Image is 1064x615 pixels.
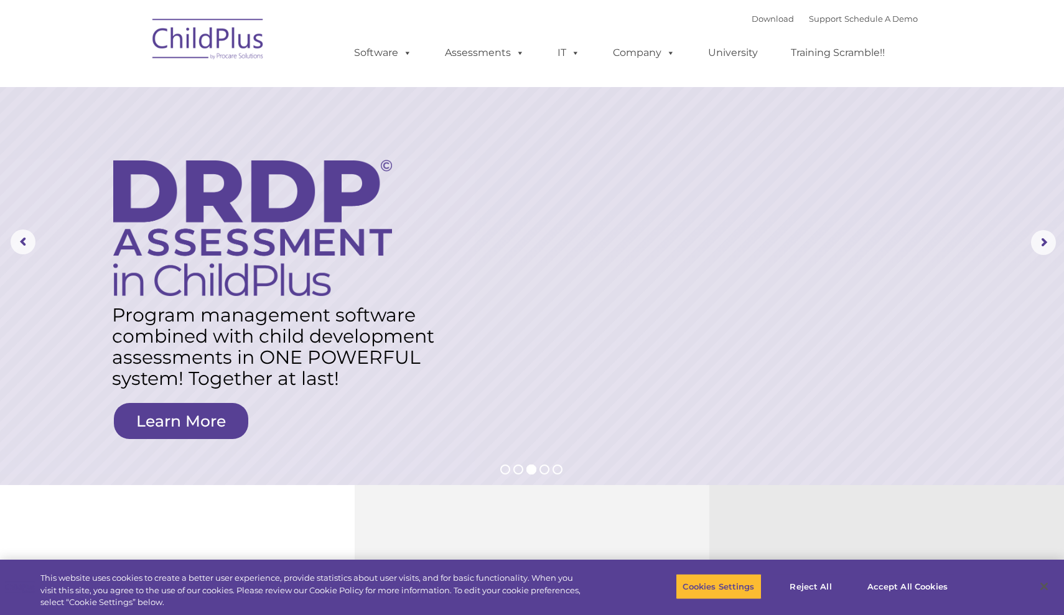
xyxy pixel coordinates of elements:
button: Reject All [772,573,850,599]
rs-layer: Program management software combined with child development assessments in ONE POWERFUL system! T... [112,305,452,389]
a: Download [752,14,794,24]
img: ChildPlus by Procare Solutions [146,10,271,72]
img: DRDP Assessment in ChildPlus [113,160,392,296]
a: Assessments [432,40,537,65]
a: University [696,40,770,65]
a: Schedule A Demo [844,14,918,24]
a: Support [809,14,842,24]
button: Accept All Cookies [861,573,954,599]
a: Company [600,40,688,65]
a: IT [545,40,592,65]
button: Cookies Settings [676,573,761,599]
button: Close [1030,573,1058,600]
a: Learn More [114,403,248,439]
font: | [752,14,918,24]
a: Software [342,40,424,65]
div: This website uses cookies to create a better user experience, provide statistics about user visit... [40,572,586,609]
a: Training Scramble!! [778,40,897,65]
